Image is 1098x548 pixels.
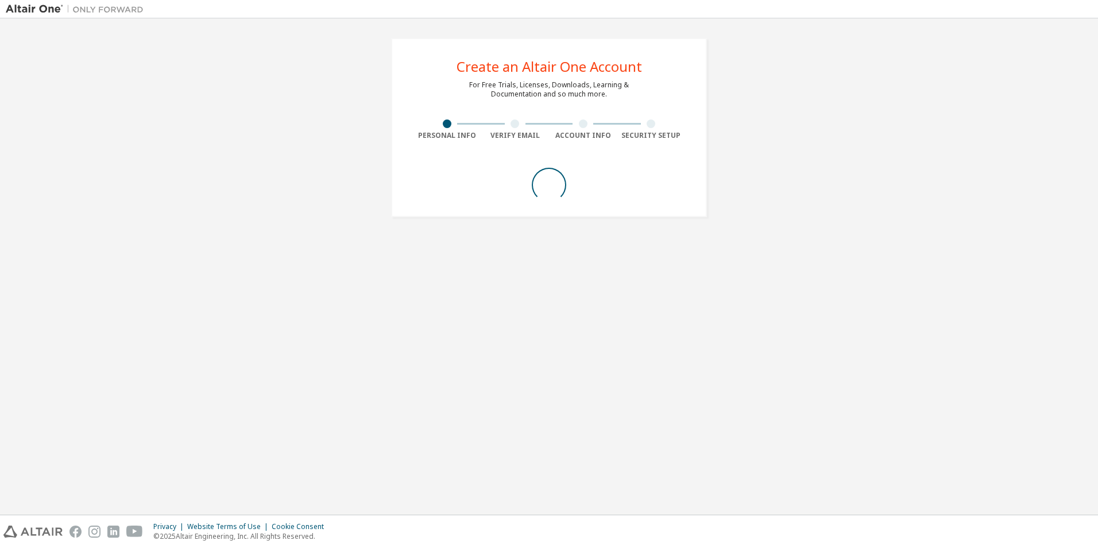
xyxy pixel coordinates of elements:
img: Altair One [6,3,149,15]
img: altair_logo.svg [3,526,63,538]
p: © 2025 Altair Engineering, Inc. All Rights Reserved. [153,531,331,541]
div: Account Info [549,131,617,140]
div: Privacy [153,522,187,531]
div: For Free Trials, Licenses, Downloads, Learning & Documentation and so much more. [469,80,629,99]
img: youtube.svg [126,526,143,538]
div: Security Setup [617,131,686,140]
div: Verify Email [481,131,550,140]
img: facebook.svg [69,526,82,538]
img: instagram.svg [88,526,100,538]
img: linkedin.svg [107,526,119,538]
div: Website Terms of Use [187,522,272,531]
div: Personal Info [413,131,481,140]
div: Create an Altair One Account [457,60,642,74]
div: Cookie Consent [272,522,331,531]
